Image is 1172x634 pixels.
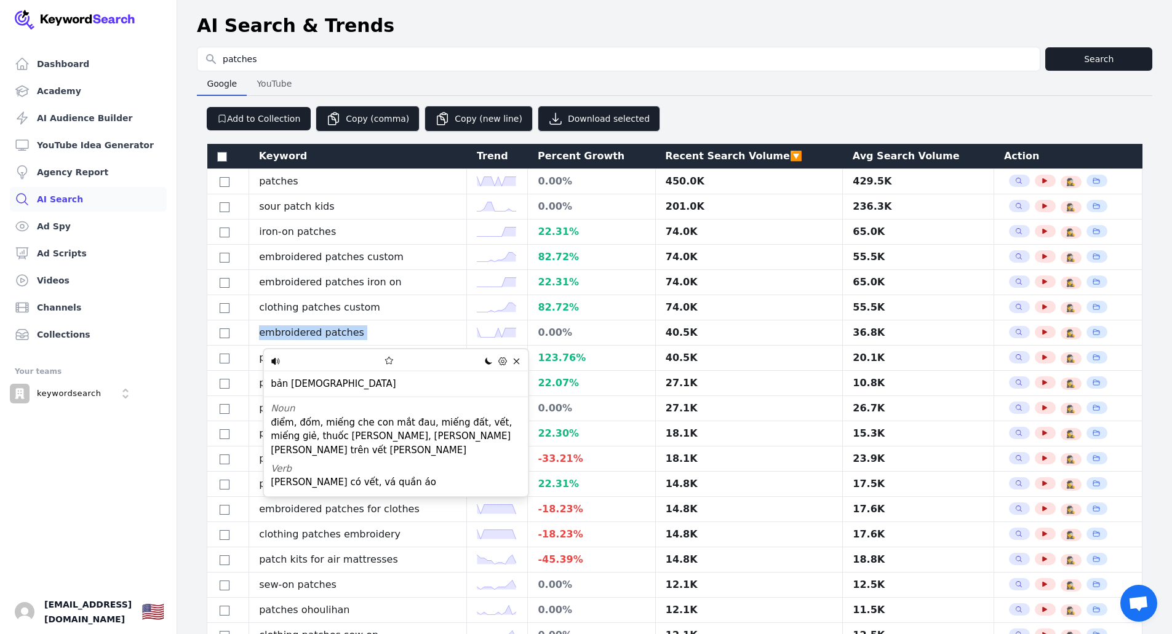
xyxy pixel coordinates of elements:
[249,547,467,573] td: patch kits for air mattresses
[538,527,645,542] div: -18.23 %
[665,149,833,164] div: Recent Search Volume 🔽
[1120,585,1157,622] div: Open chat
[249,421,467,446] td: patches for hats
[666,250,833,264] div: 74.0K
[10,133,167,157] a: YouTube Idea Generator
[249,497,467,522] td: embroidered patches for clothes
[666,451,833,466] div: 18.1K
[853,451,984,466] div: 23.9K
[10,52,167,76] a: Dashboard
[853,401,984,416] div: 26.7K
[538,149,645,164] div: Percent Growth
[853,426,984,441] div: 15.3K
[666,426,833,441] div: 18.1K
[425,106,533,132] button: Copy (new line)
[1066,253,1075,263] button: 🕵️‍♀️
[853,527,984,542] div: 17.6K
[1066,303,1075,313] button: 🕵️‍♀️
[1066,429,1075,439] button: 🕵️‍♀️
[44,597,132,627] span: [EMAIL_ADDRESS][DOMAIN_NAME]
[538,250,645,264] div: 82.72 %
[249,220,467,245] td: iron-on patches
[249,320,467,346] td: embroidered patches
[538,426,645,441] div: 22.30 %
[538,300,645,315] div: 82.72 %
[666,502,833,517] div: 14.8K
[249,573,467,598] td: sew-on patches
[538,106,660,132] button: Download selected
[249,396,467,421] td: patches for pain
[249,169,467,194] td: patches
[538,351,645,365] div: 123.76 %
[10,241,167,266] a: Ad Scripts
[1066,530,1075,540] span: 🕵️‍♀️
[666,174,833,189] div: 450.0K
[538,376,645,390] div: 22.07 %
[249,194,467,220] td: sour patch kids
[538,603,645,617] div: 0.00 %
[10,295,167,320] a: Channels
[1066,480,1075,489] span: 🕵️‍♀️
[1066,328,1075,338] button: 🕵️‍♀️
[1066,278,1075,288] button: 🕵️‍♀️
[853,174,984,189] div: 429.5K
[10,322,167,347] a: Collections
[249,472,467,497] td: patches for jackets
[1066,177,1075,187] button: 🕵️‍♀️
[853,149,984,164] div: Avg Search Volume
[10,214,167,239] a: Ad Spy
[538,451,645,466] div: -33.21 %
[538,477,645,491] div: 22.31 %
[853,577,984,592] div: 12.5K
[1066,228,1075,237] button: 🕵️‍♀️
[666,300,833,315] div: 74.0K
[1066,404,1075,414] button: 🕵️‍♀️
[538,552,645,567] div: -45.39 %
[249,598,467,623] td: patches ohoulihan
[853,477,984,491] div: 17.5K
[853,199,984,214] div: 236.3K
[1066,606,1075,616] span: 🕵️‍♀️
[207,107,311,130] button: Add to Collection
[1066,354,1075,363] span: 🕵️‍♀️
[1066,202,1075,212] span: 🕵️‍♀️
[666,376,833,390] div: 27.1K
[249,295,467,320] td: clothing patches custom
[538,577,645,592] div: 0.00 %
[252,75,297,92] span: YouTube
[197,15,394,37] h1: AI Search & Trends
[666,401,833,416] div: 27.1K
[259,149,457,164] div: Keyword
[853,502,984,517] div: 17.6K
[666,199,833,214] div: 201.0K
[1066,505,1075,515] button: 🕵️‍♀️
[142,600,164,624] button: 🇺🇸
[1066,581,1075,590] button: 🕵️‍♀️
[249,346,467,371] td: patches [PERSON_NAME] ring
[853,552,984,567] div: 18.8K
[666,603,833,617] div: 12.1K
[538,224,645,239] div: 22.31 %
[10,384,30,403] img: keywordsearch
[853,325,984,340] div: 36.8K
[10,268,167,293] a: Videos
[10,106,167,130] a: AI Audience Builder
[10,187,167,212] a: AI Search
[1045,47,1152,71] button: Search
[477,149,518,164] div: Trend
[1066,454,1075,464] button: 🕵️‍♀️
[538,275,645,290] div: 22.31 %
[10,160,167,184] a: Agency Report
[10,384,135,403] button: Open organization switcher
[538,199,645,214] div: 0.00 %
